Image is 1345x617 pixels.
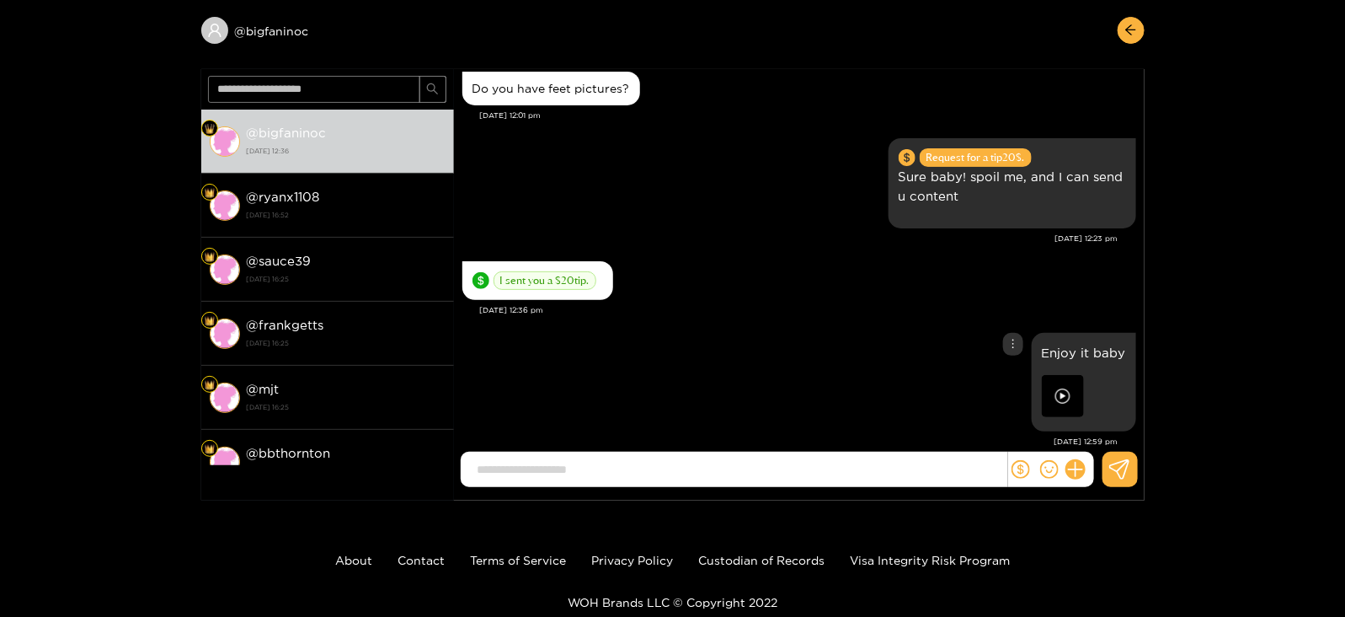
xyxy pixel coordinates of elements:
[247,335,446,351] strong: [DATE] 16:25
[247,464,446,479] strong: [DATE] 16:25
[247,271,446,287] strong: [DATE] 16:25
[210,255,240,285] img: conversation
[889,138,1136,228] div: Sep. 23, 12:23 pm
[920,148,1032,167] span: Request for a tip 20 $.
[426,83,439,97] span: search
[205,380,215,390] img: Fan Level
[247,446,331,460] strong: @ bbthornton
[247,400,446,415] strong: [DATE] 16:25
[494,271,596,290] span: I sent you a $ 20 tip.
[205,188,215,198] img: Fan Level
[247,254,312,268] strong: @ sauce39
[205,444,215,454] img: Fan Level
[247,126,327,140] strong: @ bigfaninoc
[247,318,324,332] strong: @ frankgetts
[207,23,222,38] span: user
[698,554,825,566] a: Custodian of Records
[1042,375,1084,417] img: preview
[470,554,566,566] a: Terms of Service
[247,382,280,396] strong: @ mjt
[210,126,240,157] img: conversation
[335,554,372,566] a: About
[247,190,320,204] strong: @ ryanx1108
[472,82,630,95] div: Do you have feet pictures?
[899,167,1126,206] p: Sure baby! spoil me, and I can send u content
[899,149,915,166] span: dollar-circle
[1007,338,1019,350] span: more
[480,304,1136,316] div: [DATE] 12:36 pm
[205,252,215,262] img: Fan Level
[210,447,240,477] img: conversation
[462,72,640,105] div: Sep. 23, 12:01 pm
[1118,17,1145,44] button: arrow-left
[1011,460,1030,479] span: dollar
[210,190,240,221] img: conversation
[1124,24,1137,38] span: arrow-left
[462,233,1118,244] div: [DATE] 12:23 pm
[205,316,215,326] img: Fan Level
[480,110,1136,121] div: [DATE] 12:01 pm
[462,436,1118,448] div: [DATE] 12:59 pm
[210,319,240,349] img: conversation
[1032,333,1136,432] div: Sep. 23, 12:59 pm
[205,124,215,134] img: Fan Level
[210,383,240,413] img: conversation
[247,207,446,223] strong: [DATE] 16:52
[419,76,446,103] button: search
[850,554,1010,566] a: Visa Integrity Risk Program
[472,272,489,289] span: dollar-circle
[398,554,445,566] a: Contact
[247,143,446,158] strong: [DATE] 12:36
[462,261,613,300] div: Sep. 23, 12:36 pm
[591,554,673,566] a: Privacy Policy
[1042,343,1126,362] p: Enjoy it baby
[1008,457,1033,482] button: dollar
[201,17,454,44] div: @bigfaninoc
[1040,460,1059,479] span: smile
